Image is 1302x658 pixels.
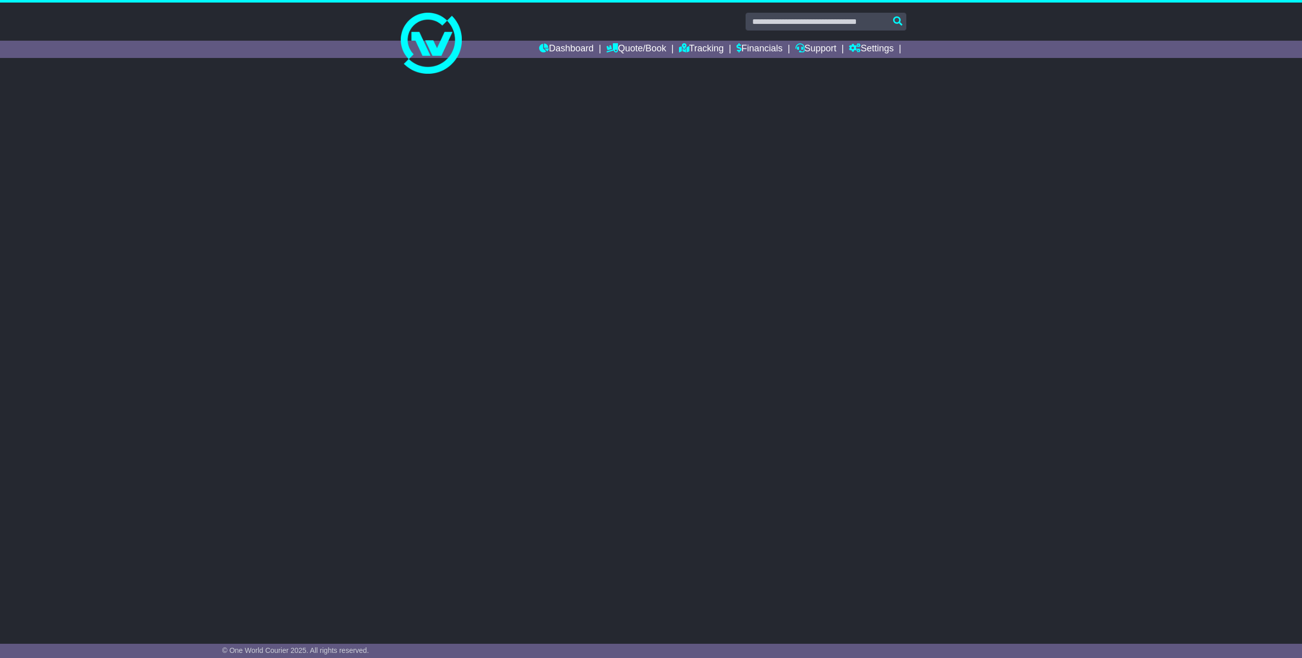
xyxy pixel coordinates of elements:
[736,41,783,58] a: Financials
[606,41,666,58] a: Quote/Book
[539,41,594,58] a: Dashboard
[795,41,837,58] a: Support
[849,41,894,58] a: Settings
[222,646,369,654] span: © One World Courier 2025. All rights reserved.
[679,41,724,58] a: Tracking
